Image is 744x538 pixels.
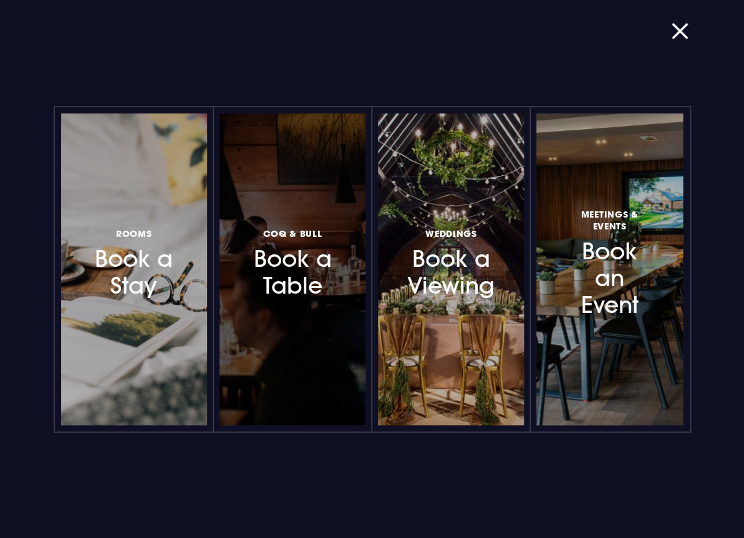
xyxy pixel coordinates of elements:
span: Rooms [116,228,152,239]
h3: Book a Viewing [408,226,494,300]
span: Coq & Bull [263,228,322,239]
a: Meetings & EventsBook an Event [536,113,682,425]
h3: Book an Event [567,206,653,319]
h3: Book a Stay [91,226,177,300]
span: Weddings [425,228,477,239]
a: RoomsBook a Stay [61,113,207,425]
span: Meetings & Events [567,208,653,232]
h3: Book a Table [249,226,336,300]
a: Coq & BullBook a Table [220,113,365,425]
a: WeddingsBook a Viewing [378,113,524,425]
